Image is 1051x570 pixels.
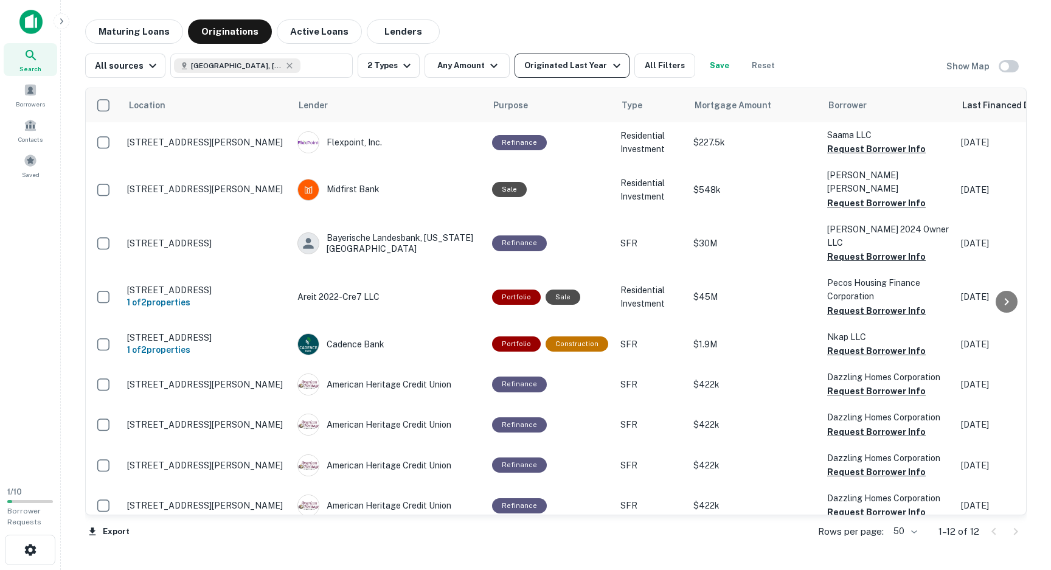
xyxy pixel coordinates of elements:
p: SFR [620,237,681,250]
div: This loan purpose was for refinancing [492,417,547,433]
button: Request Borrower Info [827,249,926,264]
th: Borrower [821,88,955,122]
div: Flexpoint, Inc. [297,131,480,153]
div: This loan purpose was for refinancing [492,498,547,513]
button: Reset [744,54,783,78]
p: Saama LLC [827,128,949,142]
div: Originated Last Year [524,58,623,73]
span: Mortgage Amount [695,98,787,113]
p: Nkap LLC [827,330,949,344]
button: Request Borrower Info [827,196,926,210]
p: $422k [693,459,815,472]
div: 50 [889,523,919,540]
p: $30M [693,237,815,250]
a: Saved [4,149,57,182]
button: All sources [85,54,165,78]
a: Search [4,43,57,76]
p: Residential Investment [620,129,681,156]
div: American Heritage Credit Union [297,414,480,436]
a: Borrowers [4,78,57,111]
p: SFR [620,418,681,431]
div: This loan purpose was for construction [546,336,608,352]
iframe: Chat Widget [990,473,1051,531]
p: $422k [693,418,815,431]
img: picture [298,374,319,395]
img: picture [298,132,319,153]
button: Request Borrower Info [827,425,926,439]
img: picture [298,455,319,476]
p: Dazzling Homes Corporation [827,370,949,384]
button: Request Borrower Info [827,384,926,398]
span: Contacts [18,134,43,144]
p: Dazzling Homes Corporation [827,492,949,505]
img: picture [298,334,319,355]
span: Borrowers [16,99,45,109]
div: This is a portfolio loan with 2 properties [492,290,541,305]
h6: Show Map [946,60,991,73]
button: Export [85,523,133,541]
span: 1 / 10 [7,487,22,496]
a: Contacts [4,114,57,147]
div: This loan purpose was for refinancing [492,377,547,392]
span: Borrower [828,98,867,113]
h6: 1 of 2 properties [127,343,285,356]
div: American Heritage Credit Union [297,454,480,476]
div: This loan purpose was for refinancing [492,457,547,473]
img: picture [298,179,319,200]
button: Request Borrower Info [827,465,926,479]
th: Lender [291,88,486,122]
div: This loan purpose was for refinancing [492,135,547,150]
button: Originated Last Year [515,54,629,78]
p: Dazzling Homes Corporation [827,411,949,424]
img: picture [298,414,319,435]
p: 1–12 of 12 [938,524,979,539]
p: [PERSON_NAME] [PERSON_NAME] [827,169,949,195]
span: Type [622,98,658,113]
img: capitalize-icon.png [19,10,43,34]
button: Lenders [367,19,440,44]
th: Purpose [486,88,614,122]
div: Sale [546,290,580,305]
p: $422k [693,499,815,512]
span: Lender [299,98,328,113]
div: Sale [492,182,527,197]
img: picture [298,495,319,516]
p: $1.9M [693,338,815,351]
div: American Heritage Credit Union [297,374,480,395]
p: Dazzling Homes Corporation [827,451,949,465]
p: Areit 2022-cre7 LLC [297,290,480,304]
div: This loan purpose was for refinancing [492,235,547,251]
p: $45M [693,290,815,304]
span: Saved [22,170,40,179]
div: Bayerische Landesbank, [US_STATE][GEOGRAPHIC_DATA] [297,232,480,254]
p: [STREET_ADDRESS] [127,238,285,249]
span: [GEOGRAPHIC_DATA], [GEOGRAPHIC_DATA], [GEOGRAPHIC_DATA] [191,60,282,71]
p: SFR [620,499,681,512]
p: [STREET_ADDRESS][PERSON_NAME] [127,137,285,148]
span: Search [19,64,41,74]
p: SFR [620,459,681,472]
button: 2 Types [358,54,420,78]
p: [STREET_ADDRESS][PERSON_NAME] [127,379,285,390]
p: SFR [620,378,681,391]
button: Save your search to get updates of matches that match your search criteria. [700,54,739,78]
th: Type [614,88,687,122]
th: Mortgage Amount [687,88,821,122]
p: [PERSON_NAME] 2024 Owner LLC [827,223,949,249]
div: All sources [95,58,160,73]
div: Cadence Bank [297,333,480,355]
button: All Filters [634,54,695,78]
div: Midfirst Bank [297,179,480,201]
p: [STREET_ADDRESS][PERSON_NAME] [127,460,285,471]
button: Maturing Loans [85,19,183,44]
button: Request Borrower Info [827,304,926,318]
p: Residential Investment [620,176,681,203]
p: [STREET_ADDRESS][PERSON_NAME] [127,184,285,195]
h6: 1 of 2 properties [127,296,285,309]
span: Borrower Requests [7,507,41,526]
